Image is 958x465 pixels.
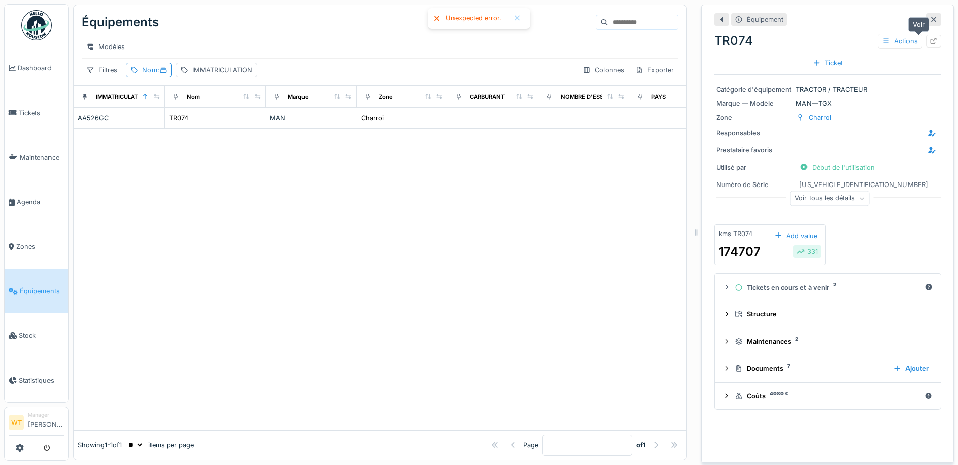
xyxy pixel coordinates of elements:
[716,85,939,95] div: TRACTOR / TRACTEUR
[5,269,68,313] a: Équipements
[5,313,68,358] a: Stock
[578,63,629,77] div: Colonnes
[719,278,937,297] summary: Tickets en cours et à venir2
[716,99,792,108] div: Marque — Modèle
[735,309,929,319] div: Structure
[561,92,613,101] div: NOMBRE D'ESSIEU
[19,376,64,385] span: Statistiques
[5,90,68,135] a: Tickets
[19,108,64,118] span: Tickets
[361,113,384,123] div: Charroi
[288,92,309,101] div: Marque
[28,411,64,433] li: [PERSON_NAME]
[809,113,831,122] div: Charroi
[9,411,64,436] a: WT Manager[PERSON_NAME]
[719,229,752,239] div: kms TR074
[21,10,52,40] img: Badge_color-CXgf-gQk.svg
[82,9,159,35] div: Équipements
[716,128,792,138] div: Responsables
[714,32,941,50] div: TR074
[716,145,792,155] div: Prestataire favoris
[9,415,24,430] li: WT
[719,387,937,405] summary: Coûts4080 €
[5,358,68,402] a: Statistiques
[19,331,64,340] span: Stock
[651,92,666,101] div: PAYS
[17,197,64,207] span: Agenda
[719,305,937,324] summary: Structure
[379,92,393,101] div: Zone
[716,180,792,190] div: Numéro de Série
[5,46,68,90] a: Dashboard
[790,191,870,206] div: Voir tous les détails
[157,66,167,74] span: :
[809,56,847,70] div: Ticket
[735,364,885,374] div: Documents
[735,337,929,346] div: Maintenances
[716,85,792,95] div: Catégorie d'équipement
[446,14,501,23] div: Unexpected error.
[631,63,678,77] div: Exporter
[716,113,792,122] div: Zone
[187,92,200,101] div: Nom
[889,362,933,376] div: Ajouter
[270,113,352,123] div: MAN
[16,242,64,251] span: Zones
[96,92,148,101] div: IMMATRICULATION
[5,135,68,179] a: Maintenance
[796,161,879,174] div: Début de l'utilisation
[523,440,538,450] div: Page
[5,179,68,224] a: Agenda
[192,65,253,75] div: IMMATRICULATION
[735,283,921,292] div: Tickets en cours et à venir
[20,153,64,162] span: Maintenance
[799,180,928,190] div: [US_VEHICLE_IDENTIFICATION_NUMBER]
[126,440,194,450] div: items per page
[735,391,921,401] div: Coûts
[18,63,64,73] span: Dashboard
[719,359,937,378] summary: Documents7Ajouter
[169,113,188,123] div: TR074
[78,440,122,450] div: Showing 1 - 1 of 1
[878,34,922,49] div: Actions
[470,92,505,101] div: CARBURANT
[719,332,937,351] summary: Maintenances2
[142,65,167,75] div: Nom
[82,39,129,54] div: Modèles
[719,243,761,261] div: 174707
[797,247,818,256] div: 331
[747,15,783,24] div: Équipement
[78,113,160,123] div: AA526GC
[716,163,792,172] div: Utilisé par
[20,286,64,296] span: Équipements
[82,63,122,77] div: Filtres
[28,411,64,419] div: Manager
[908,17,929,32] div: Voir
[770,229,821,243] div: Add value
[5,224,68,269] a: Zones
[636,440,646,450] strong: of 1
[716,99,939,108] div: MAN — TGX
